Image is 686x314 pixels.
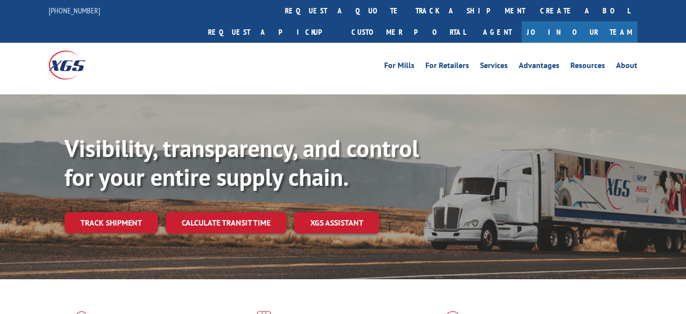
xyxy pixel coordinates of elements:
a: For Retailers [425,62,469,73]
a: Customer Portal [344,21,473,43]
a: For Mills [384,62,414,73]
a: Join Our Team [522,21,637,43]
a: [PHONE_NUMBER] [49,5,100,15]
a: Track shipment [65,212,158,233]
b: Visibility, transparency, and control for your entire supply chain. [65,133,419,192]
a: XGS ASSISTANT [294,212,379,234]
a: Advantages [519,62,559,73]
a: Calculate transit time [166,212,286,234]
a: Agent [473,21,522,43]
a: Resources [570,62,605,73]
a: Request a pickup [201,21,344,43]
a: About [616,62,637,73]
a: Services [480,62,508,73]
